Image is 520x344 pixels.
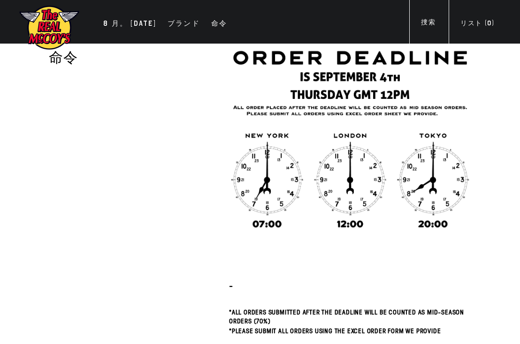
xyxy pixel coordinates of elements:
span: 0 [487,19,491,27]
span: *All orders submitted after the deadline will be counted as Mid-Season Orders (70%) [229,307,464,325]
div: 8 月。 [DATE] [103,18,156,31]
div: ) [460,18,494,31]
span: *Please submit all orders using the Excel Order Form we provide [229,326,441,335]
div: 命令 [211,18,228,31]
a: 捜索 [409,17,447,30]
div: ブランド [168,18,200,31]
strong: - [229,280,233,291]
a: 8 月。 [DATE] [99,18,161,31]
div: 捜索 [421,17,436,30]
a: 命令 [206,18,232,31]
font: リスト ( [460,19,491,27]
img: マッコイズ展 [19,5,80,51]
a: リスト (0) [449,18,506,31]
h1: 命令 [49,48,201,67]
